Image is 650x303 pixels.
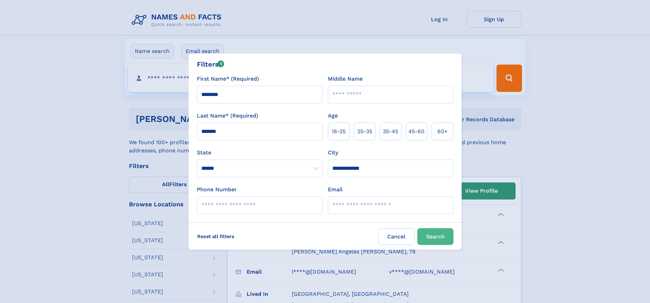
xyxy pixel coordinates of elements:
div: Filters [197,59,225,69]
span: 60+ [437,127,448,136]
label: Age [328,112,338,120]
label: State [197,149,322,157]
span: 25‑35 [357,127,372,136]
span: 45‑60 [408,127,424,136]
label: Email [328,185,343,194]
label: Last Name* (Required) [197,112,258,120]
label: City [328,149,338,157]
label: Reset all filters [193,228,239,245]
label: First Name* (Required) [197,75,259,83]
button: Search [417,228,453,245]
span: 18‑25 [332,127,346,136]
span: 35‑45 [383,127,398,136]
label: Middle Name [328,75,363,83]
label: Cancel [378,228,415,245]
label: Phone Number [197,185,237,194]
